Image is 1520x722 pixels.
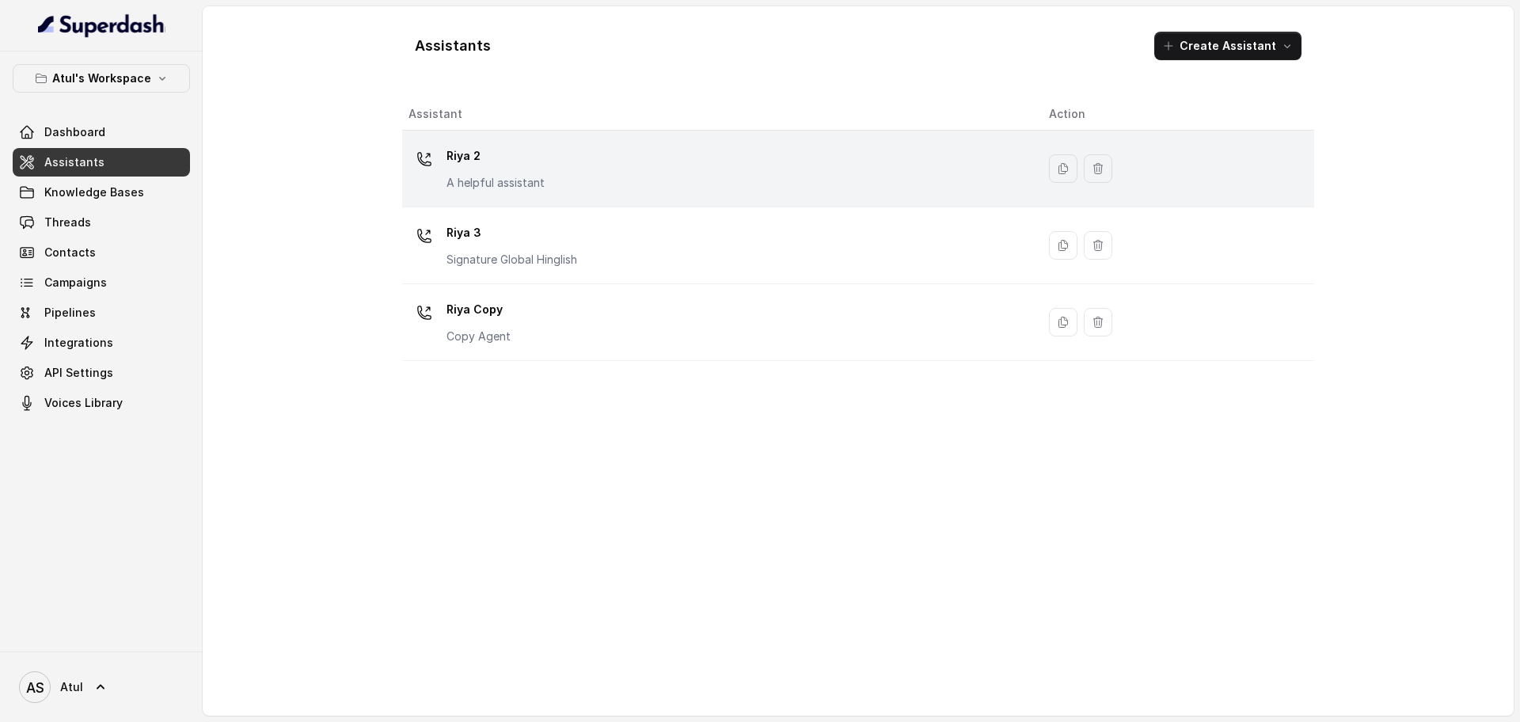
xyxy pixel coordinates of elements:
[44,395,123,411] span: Voices Library
[1154,32,1301,60] button: Create Assistant
[44,184,144,200] span: Knowledge Bases
[446,252,577,268] p: Signature Global Hinglish
[13,64,190,93] button: Atul's Workspace
[38,13,165,38] img: light.svg
[60,679,83,695] span: Atul
[44,215,91,230] span: Threads
[26,679,44,696] text: AS
[13,238,190,267] a: Contacts
[13,359,190,387] a: API Settings
[13,178,190,207] a: Knowledge Bases
[402,98,1036,131] th: Assistant
[13,665,190,709] a: Atul
[1036,98,1314,131] th: Action
[13,118,190,146] a: Dashboard
[446,220,577,245] p: Riya 3
[13,148,190,177] a: Assistants
[52,69,151,88] p: Atul's Workspace
[13,389,190,417] a: Voices Library
[13,298,190,327] a: Pipelines
[44,305,96,321] span: Pipelines
[44,335,113,351] span: Integrations
[13,268,190,297] a: Campaigns
[446,143,545,169] p: Riya 2
[44,365,113,381] span: API Settings
[446,329,511,344] p: Copy Agent
[13,208,190,237] a: Threads
[415,33,491,59] h1: Assistants
[13,329,190,357] a: Integrations
[44,245,96,260] span: Contacts
[44,275,107,291] span: Campaigns
[44,124,105,140] span: Dashboard
[446,175,545,191] p: A helpful assistant
[44,154,104,170] span: Assistants
[446,297,511,322] p: Riya Copy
